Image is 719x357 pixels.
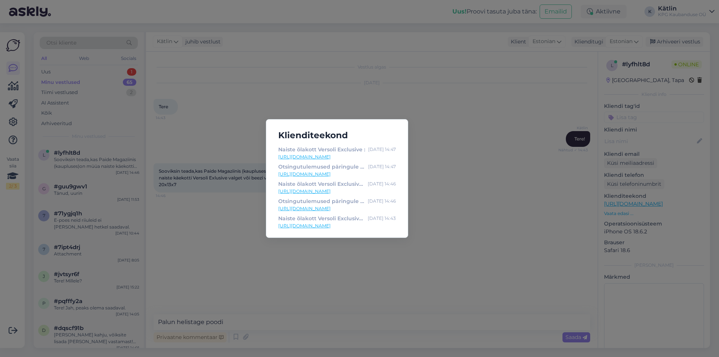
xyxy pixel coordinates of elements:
a: [URL][DOMAIN_NAME] [278,223,396,229]
div: Naiste õlakott Versoli Exclusive : [278,180,365,188]
div: Naiste õlakott Versoli Exclusive : [278,145,365,154]
a: [URL][DOMAIN_NAME] [278,171,396,178]
div: [DATE] 14:47 [368,163,396,171]
a: [URL][DOMAIN_NAME] [278,188,396,195]
a: [URL][DOMAIN_NAME] [278,205,396,212]
h5: Klienditeekond [272,128,402,142]
div: Otsingutulemused päringule “Naiste kaubad” : [278,163,365,171]
div: Naiste õlakott Versoli Exclusive : [278,214,365,223]
a: [URL][DOMAIN_NAME] [278,154,396,160]
div: Otsingutulemused päringule “Naiste kaubad” : [278,197,365,205]
div: [DATE] 14:47 [368,145,396,154]
div: [DATE] 14:46 [368,197,396,205]
div: [DATE] 14:46 [368,180,396,188]
div: [DATE] 14:43 [368,214,396,223]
